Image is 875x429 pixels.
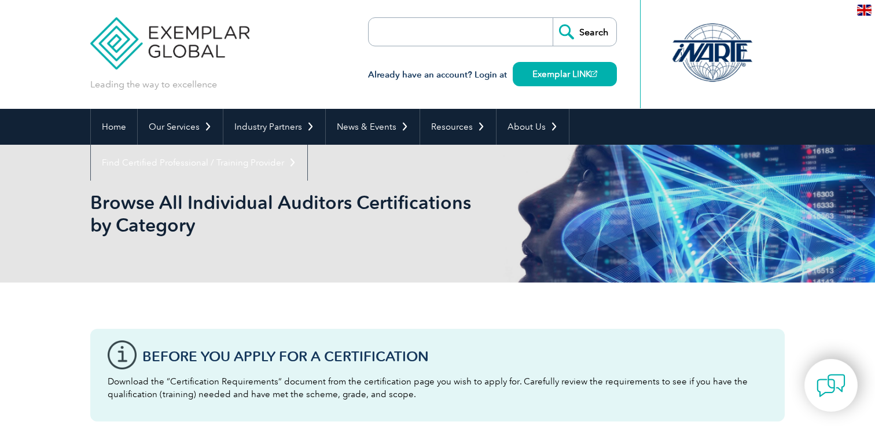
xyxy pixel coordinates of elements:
[326,109,420,145] a: News & Events
[368,68,617,82] h3: Already have an account? Login at
[91,109,137,145] a: Home
[138,109,223,145] a: Our Services
[90,78,217,91] p: Leading the way to excellence
[817,371,845,400] img: contact-chat.png
[553,18,616,46] input: Search
[142,349,767,364] h3: Before You Apply For a Certification
[497,109,569,145] a: About Us
[420,109,496,145] a: Resources
[591,71,597,77] img: open_square.png
[91,145,307,181] a: Find Certified Professional / Training Provider
[108,375,767,401] p: Download the “Certification Requirements” document from the certification page you wish to apply ...
[223,109,325,145] a: Industry Partners
[513,62,617,86] a: Exemplar LINK
[90,191,535,236] h1: Browse All Individual Auditors Certifications by Category
[857,5,872,16] img: en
